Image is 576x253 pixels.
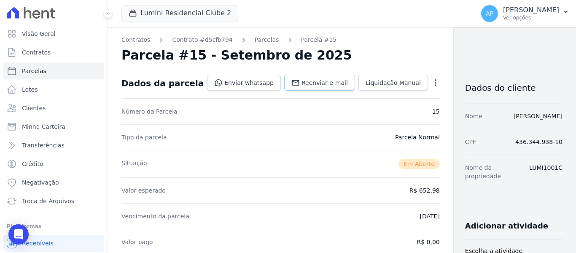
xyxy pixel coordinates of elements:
a: Troca de Arquivos [3,193,104,209]
a: Clientes [3,100,104,117]
nav: Breadcrumb [121,35,440,44]
dt: Valor pago [121,238,153,246]
div: Plataformas [7,221,101,231]
dt: Nome [465,112,482,120]
h3: Dados do cliente [465,83,563,93]
a: Parcelas [3,63,104,79]
dt: Vencimento da parcela [121,212,189,220]
dd: R$ 652,98 [409,186,440,195]
span: Lotes [22,85,38,94]
span: AP [486,11,493,16]
span: Parcelas [22,67,46,75]
dt: Nome da propriedade [465,163,522,180]
a: Contratos [3,44,104,61]
span: Clientes [22,104,46,112]
span: Visão Geral [22,30,56,38]
h3: Adicionar atividade [465,221,548,231]
a: Enviar whatsapp [207,75,281,91]
a: Liquidação Manual [358,75,428,91]
dd: 15 [432,107,440,116]
span: Contratos [22,48,51,57]
dt: Tipo da parcela [121,133,167,141]
span: Crédito [22,160,43,168]
a: [PERSON_NAME] [514,113,563,120]
a: Recebíveis [3,235,104,252]
dt: Número da Parcela [121,107,178,116]
div: Dados da parcela [121,78,204,88]
span: Recebíveis [22,239,54,248]
dt: CPF [465,138,476,146]
span: Transferências [22,141,65,150]
span: Em Aberto [398,159,440,169]
span: Liquidação Manual [366,79,421,87]
a: Visão Geral [3,25,104,42]
dt: Valor esperado [121,186,166,195]
dd: 436.344.938-10 [515,138,563,146]
h2: Parcela #15 - Setembro de 2025 [121,48,352,63]
button: Lumini Residencial Clube 2 [121,5,238,21]
button: AP [PERSON_NAME] Ver opções [474,2,576,25]
span: Negativação [22,178,59,187]
a: Parcela #15 [301,35,337,44]
span: Reenviar e-mail [301,79,348,87]
div: Open Intercom Messenger [8,224,29,245]
p: Ver opções [503,14,559,21]
a: Parcelas [255,35,279,44]
p: [PERSON_NAME] [503,6,559,14]
span: Minha Carteira [22,122,65,131]
a: Crédito [3,155,104,172]
dd: R$ 0,00 [417,238,440,246]
a: Transferências [3,137,104,154]
a: Reenviar e-mail [284,75,355,91]
a: Minha Carteira [3,118,104,135]
dd: LUMI1001C [529,163,563,180]
a: Negativação [3,174,104,191]
dd: Parcela Normal [395,133,440,141]
span: Troca de Arquivos [22,197,74,205]
a: Contratos [121,35,150,44]
a: Lotes [3,81,104,98]
a: Contrato #d5cfb794 [172,35,232,44]
dt: Situação [121,159,147,169]
dd: [DATE] [420,212,439,220]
